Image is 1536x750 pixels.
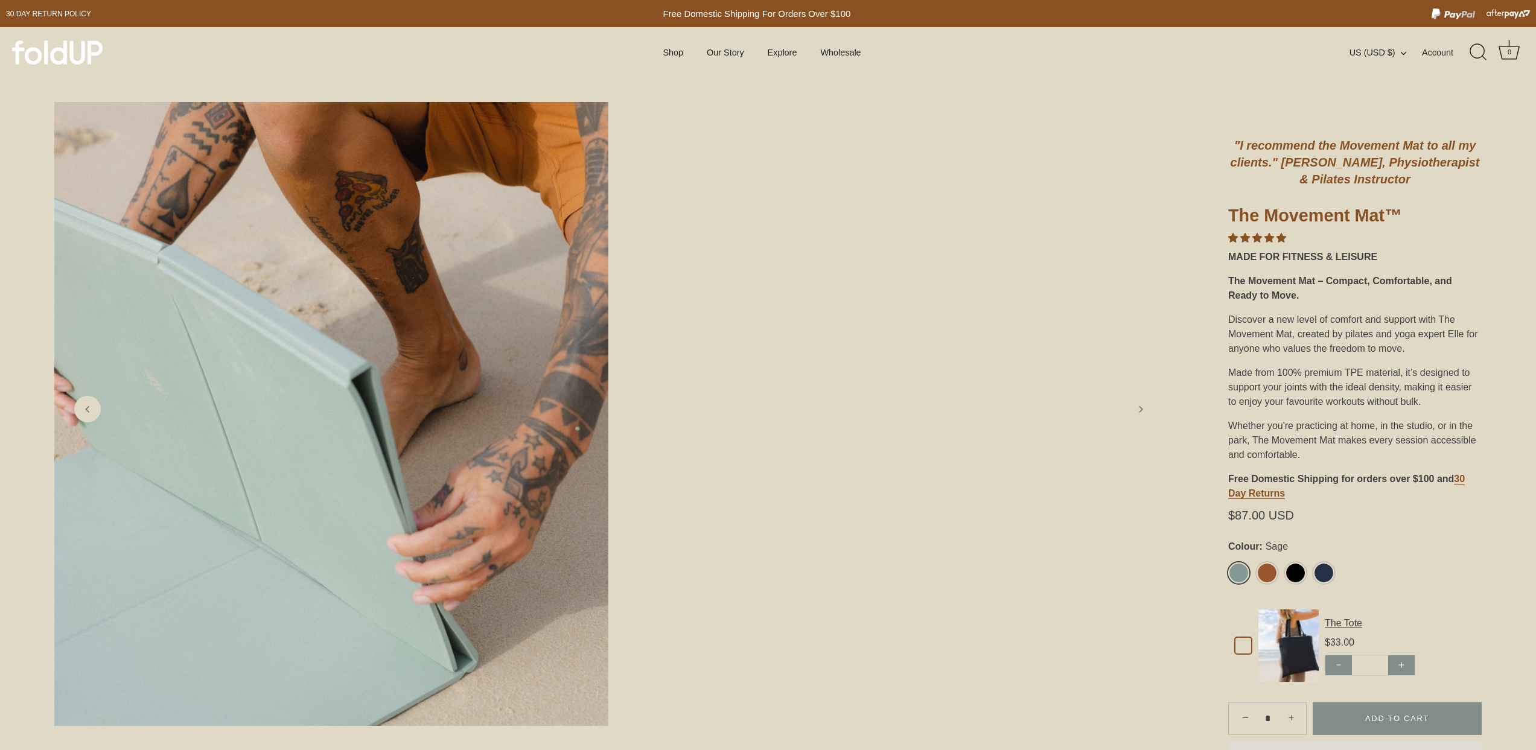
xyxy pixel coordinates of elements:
[1503,46,1515,59] div: 0
[1228,541,1482,552] label: Colour:
[1325,616,1476,631] div: The Tote
[74,396,101,422] a: Previous slide
[810,41,872,64] a: Wholesale
[1228,308,1482,361] div: Discover a new level of comfort and support with The Movement Mat, created by pilates and yoga ex...
[1228,252,1377,262] strong: MADE FOR FITNESS & LEISURE
[696,41,754,64] a: Our Story
[633,41,891,64] div: Primary navigation
[1228,361,1482,414] div: Made from 100% premium TPE material, it’s designed to support your joints with the ideal density,...
[1127,396,1154,422] a: Next slide
[1228,269,1482,308] div: The Movement Mat – Compact, Comfortable, and Ready to Move.
[1496,39,1523,66] a: Cart
[757,41,807,64] a: Explore
[1231,139,1480,186] em: "I recommend the Movement Mat to all my clients." [PERSON_NAME], Physiotherapist & Pilates Instru...
[1313,562,1334,583] a: Midnight
[1228,414,1482,467] div: Whether you're practicing at home, in the studio, or in the park, The Movement Mat makes every se...
[1228,510,1294,520] span: $87.00 USD
[1325,637,1354,647] span: $33.00
[1465,39,1492,66] a: Search
[1350,47,1420,58] button: US (USD $)
[6,7,91,21] a: 30 day Return policy
[1228,474,1454,484] strong: Free Domestic Shipping for orders over $100 and
[1263,541,1288,552] span: Sage
[1228,233,1286,243] span: 4.85 stars
[1279,705,1306,731] a: +
[652,41,693,64] a: Shop
[1285,562,1306,583] a: Black
[1228,205,1482,231] h1: The Movement Mat™
[1257,562,1278,583] a: Rust
[1422,45,1474,60] a: Account
[1231,704,1257,731] a: −
[1228,562,1249,583] a: Sage
[1258,609,1319,682] img: Default Title
[1313,702,1482,735] button: Add to Cart
[1258,702,1277,736] input: Quantity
